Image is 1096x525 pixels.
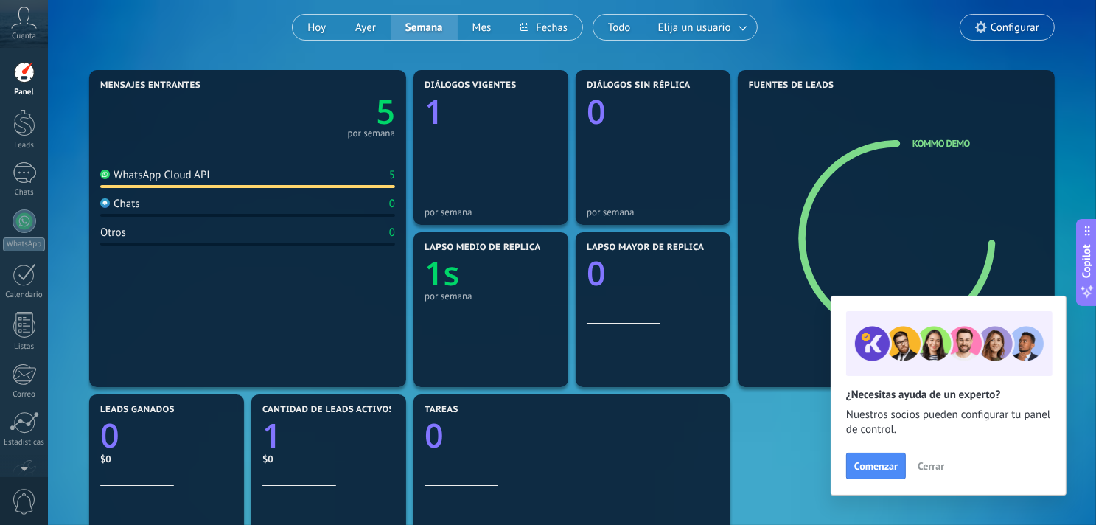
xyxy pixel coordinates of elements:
[991,21,1039,34] span: Configurar
[3,438,46,448] div: Estadísticas
[100,226,126,240] div: Otros
[912,137,970,150] a: Kommo Demo
[846,388,1051,402] h2: ¿Necesitas ayuda de un experto?
[3,188,46,198] div: Chats
[593,15,646,40] button: Todo
[425,405,458,415] span: Tareas
[846,408,1051,437] span: Nuestros socios pueden configurar tu panel de control.
[100,197,140,211] div: Chats
[587,89,606,134] text: 0
[587,206,719,218] div: por semana
[458,15,506,40] button: Mes
[846,453,906,479] button: Comenzar
[425,89,444,134] text: 1
[425,251,460,296] text: 1s
[262,414,282,459] text: 1
[655,18,734,38] span: Elija un usuario
[3,237,45,251] div: WhatsApp
[389,226,395,240] div: 0
[12,32,36,41] span: Cuenta
[100,405,175,415] span: Leads ganados
[100,198,110,208] img: Chats
[425,414,444,459] text: 0
[506,15,582,40] button: Fechas
[911,455,951,477] button: Cerrar
[3,390,46,400] div: Correo
[100,80,200,91] span: Mensajes entrantes
[587,251,606,296] text: 0
[425,243,541,253] span: Lapso medio de réplica
[100,168,210,182] div: WhatsApp Cloud API
[587,80,691,91] span: Diálogos sin réplica
[100,453,233,465] div: $0
[293,15,341,40] button: Hoy
[347,130,395,137] div: por semana
[3,342,46,352] div: Listas
[3,88,46,97] div: Panel
[262,414,395,459] a: 1
[646,15,757,40] button: Elija un usuario
[389,197,395,211] div: 0
[425,291,557,302] div: por semana
[1080,245,1095,279] span: Copilot
[389,168,395,182] div: 5
[262,453,395,465] div: $0
[918,461,944,471] span: Cerrar
[425,80,517,91] span: Diálogos vigentes
[262,405,394,415] span: Cantidad de leads activos
[587,243,704,253] span: Lapso mayor de réplica
[854,461,898,471] span: Comenzar
[248,89,395,134] a: 5
[376,89,395,134] text: 5
[3,141,46,150] div: Leads
[425,414,719,459] a: 0
[341,15,391,40] button: Ayer
[100,414,119,459] text: 0
[749,80,834,91] span: Fuentes de leads
[3,291,46,300] div: Calendario
[100,170,110,179] img: WhatsApp Cloud API
[100,414,233,459] a: 0
[391,15,458,40] button: Semana
[425,206,557,218] div: por semana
